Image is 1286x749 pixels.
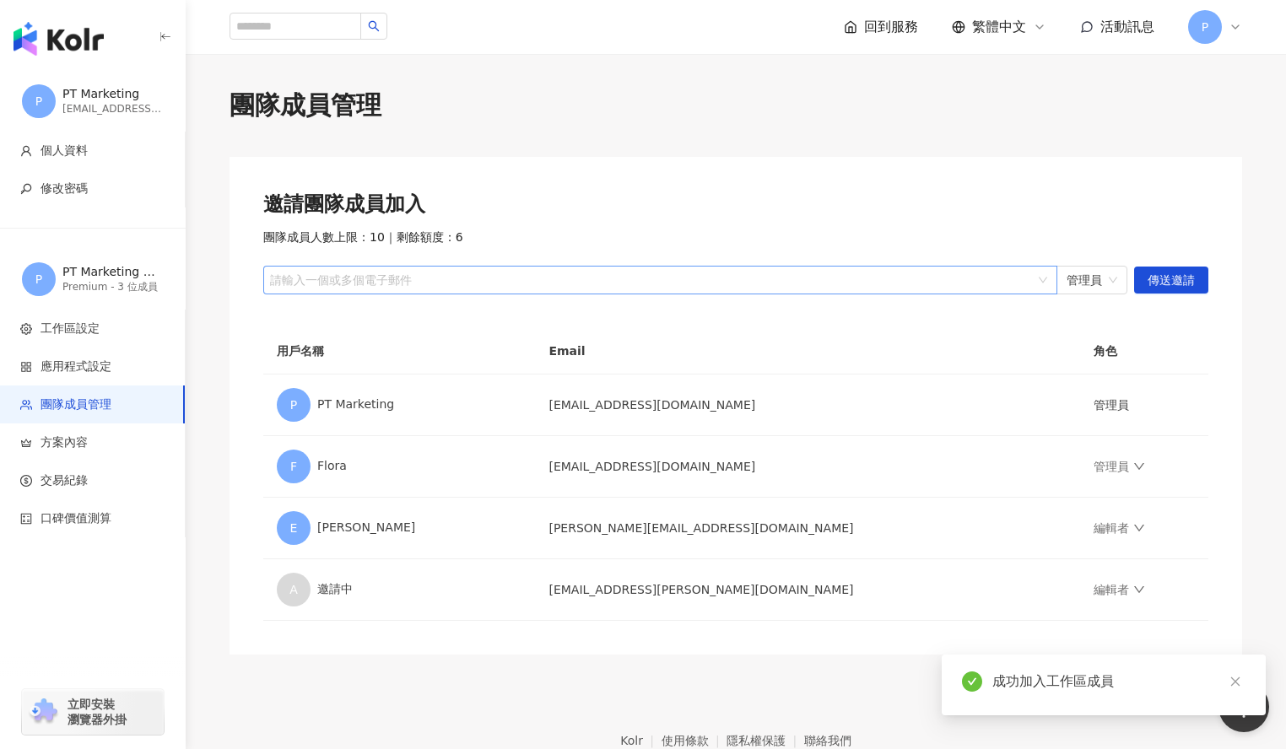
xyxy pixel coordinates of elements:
span: 立即安裝 瀏覽器外掛 [68,697,127,727]
td: [EMAIL_ADDRESS][PERSON_NAME][DOMAIN_NAME] [535,559,1080,621]
td: [EMAIL_ADDRESS][DOMAIN_NAME] [535,436,1080,498]
span: key [20,183,32,195]
span: dollar [20,475,32,487]
div: Premium - 3 位成員 [62,280,164,294]
span: down [1133,522,1145,534]
a: Kolr [620,734,661,747]
span: calculator [20,513,32,525]
span: P [35,270,42,288]
span: 回到服務 [864,18,918,36]
a: 回到服務 [844,18,918,36]
a: 使用條款 [662,734,727,747]
th: Email [535,328,1080,374]
a: 編輯者 [1094,583,1144,596]
img: logo [14,22,104,56]
a: 聯絡我們 [804,734,851,747]
span: check-circle [962,671,982,692]
div: PT Marketing [62,86,164,103]
span: 團隊成員管理 [41,396,111,413]
div: [EMAIL_ADDRESS][DOMAIN_NAME] [62,102,164,116]
td: [PERSON_NAME][EMAIL_ADDRESS][DOMAIN_NAME] [535,498,1080,559]
span: 口碑價值測算 [41,510,111,527]
span: F [290,457,297,476]
a: chrome extension立即安裝 瀏覽器外掛 [22,689,164,735]
span: down [1133,584,1145,595]
div: 團隊成員管理 [230,88,1242,123]
span: close [1229,676,1241,687]
span: 繁體中文 [972,18,1026,36]
button: 傳送邀請 [1134,267,1208,294]
img: chrome extension [27,698,60,725]
span: 交易紀錄 [41,472,88,489]
span: 應用程式設定 [41,358,111,375]
span: appstore [20,361,32,373]
span: user [20,145,32,157]
span: P [35,92,42,110]
div: PT Marketing 的工作區 [62,264,164,281]
div: [PERSON_NAME] [277,511,521,545]
a: 管理員 [1094,460,1144,473]
div: 邀請中 [277,573,521,606]
div: Flora [277,450,521,483]
span: P [290,396,297,414]
span: 方案內容 [41,434,88,451]
a: 編輯者 [1094,521,1144,535]
div: 成功加入工作區成員 [992,671,1245,692]
span: E [290,519,298,537]
span: 活動訊息 [1100,19,1154,35]
span: 修改密碼 [41,181,88,197]
span: 團隊成員人數上限：10 ｜ 剩餘額度：6 [263,229,463,246]
span: 管理員 [1067,267,1117,294]
td: 管理員 [1080,374,1208,436]
div: 邀請團隊成員加入 [263,191,1208,219]
span: down [1133,461,1145,472]
div: PT Marketing [277,388,521,422]
td: [EMAIL_ADDRESS][DOMAIN_NAME] [535,374,1080,436]
th: 角色 [1080,328,1208,374]
span: 個人資料 [41,143,88,159]
span: P [1202,18,1208,36]
span: search [368,20,380,32]
a: 隱私權保護 [727,734,804,747]
span: 傳送邀請 [1148,267,1195,294]
span: 工作區設定 [41,321,100,337]
th: 用戶名稱 [263,328,535,374]
span: A [289,580,298,599]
